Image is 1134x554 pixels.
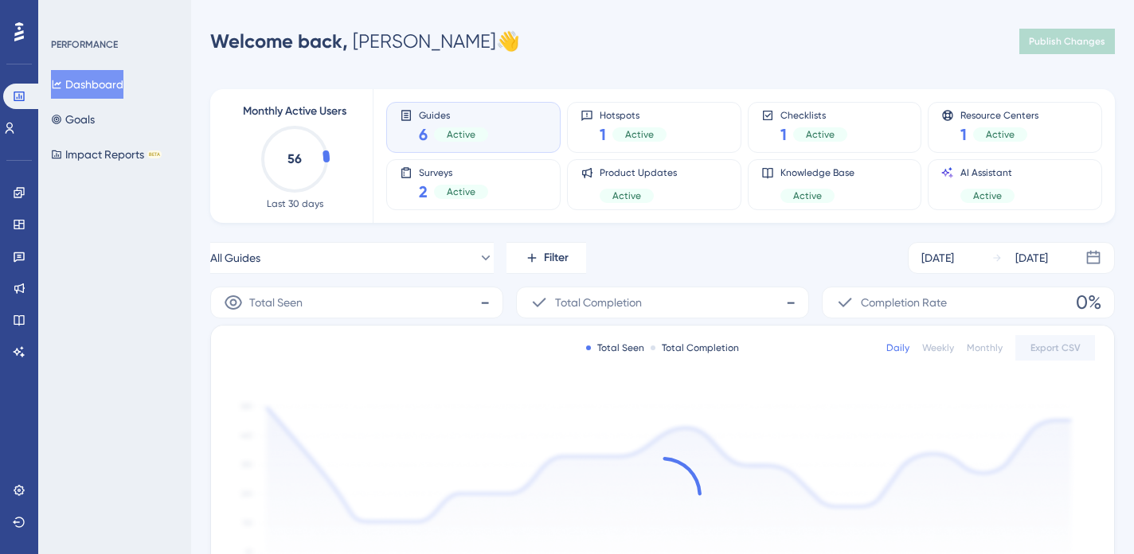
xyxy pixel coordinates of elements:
[600,123,606,146] span: 1
[960,109,1038,120] span: Resource Centers
[51,38,118,51] div: PERFORMANCE
[886,341,909,354] div: Daily
[922,341,954,354] div: Weekly
[249,293,303,312] span: Total Seen
[210,248,260,267] span: All Guides
[51,140,162,169] button: Impact ReportsBETA
[806,128,835,141] span: Active
[147,150,162,158] div: BETA
[973,189,1002,202] span: Active
[555,293,642,312] span: Total Completion
[967,341,1003,354] div: Monthly
[506,242,586,274] button: Filter
[51,70,123,99] button: Dashboard
[419,166,488,178] span: Surveys
[447,185,475,198] span: Active
[287,151,302,166] text: 56
[544,248,569,267] span: Filter
[986,128,1015,141] span: Active
[600,166,677,179] span: Product Updates
[921,248,954,267] div: [DATE]
[480,290,490,315] span: -
[1015,335,1095,361] button: Export CSV
[625,128,654,141] span: Active
[1030,341,1081,354] span: Export CSV
[419,181,428,203] span: 2
[780,123,787,146] span: 1
[210,29,348,53] span: Welcome back,
[861,293,947,312] span: Completion Rate
[612,189,641,202] span: Active
[1015,248,1048,267] div: [DATE]
[960,123,967,146] span: 1
[793,189,822,202] span: Active
[210,29,520,54] div: [PERSON_NAME] 👋
[267,197,323,210] span: Last 30 days
[651,341,739,354] div: Total Completion
[210,242,494,274] button: All Guides
[51,105,95,134] button: Goals
[780,166,854,179] span: Knowledge Base
[960,166,1015,179] span: AI Assistant
[447,128,475,141] span: Active
[1076,290,1101,315] span: 0%
[419,109,488,120] span: Guides
[586,341,644,354] div: Total Seen
[780,109,847,120] span: Checklists
[1029,35,1105,48] span: Publish Changes
[1019,29,1115,54] button: Publish Changes
[786,290,796,315] span: -
[419,123,428,146] span: 6
[243,102,346,121] span: Monthly Active Users
[600,109,667,120] span: Hotspots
